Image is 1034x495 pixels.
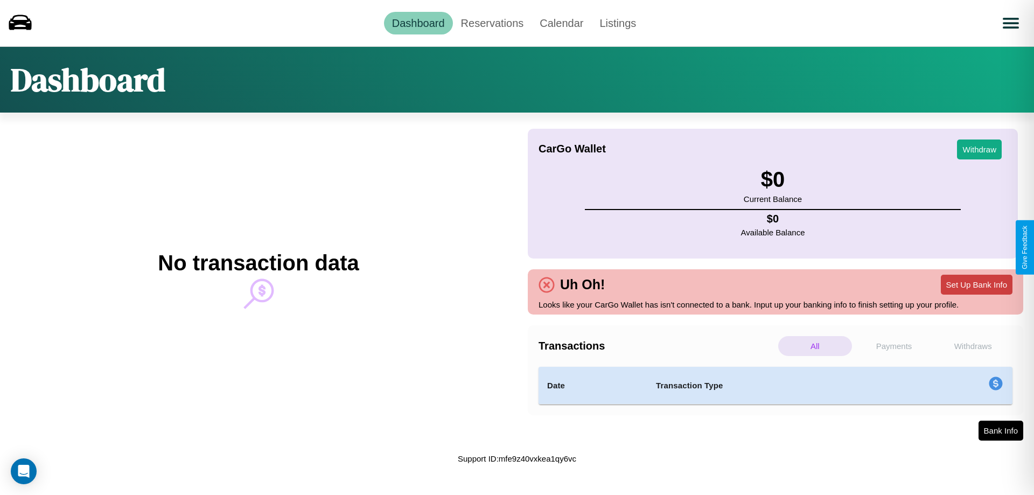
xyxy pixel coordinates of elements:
h4: Transactions [539,340,775,352]
h2: No transaction data [158,251,359,275]
h3: $ 0 [744,168,802,192]
button: Withdraw [957,140,1002,159]
p: Payments [857,336,931,356]
p: Current Balance [744,192,802,206]
h4: Uh Oh! [555,277,610,292]
h4: Transaction Type [656,379,900,392]
a: Reservations [453,12,532,34]
button: Open menu [996,8,1026,38]
p: Available Balance [741,225,805,240]
h4: CarGo Wallet [539,143,606,155]
table: simple table [539,367,1012,405]
h4: $ 0 [741,213,805,225]
a: Calendar [532,12,591,34]
h4: Date [547,379,639,392]
button: Set Up Bank Info [941,275,1012,295]
p: Support ID: mfe9z40vxkea1qy6vc [458,451,576,466]
a: Dashboard [384,12,453,34]
h1: Dashboard [11,58,165,102]
p: Withdraws [936,336,1010,356]
a: Listings [591,12,644,34]
p: Looks like your CarGo Wallet has isn't connected to a bank. Input up your banking info to finish ... [539,297,1012,312]
div: Open Intercom Messenger [11,458,37,484]
button: Bank Info [979,421,1023,441]
p: All [778,336,852,356]
div: Give Feedback [1021,226,1029,269]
